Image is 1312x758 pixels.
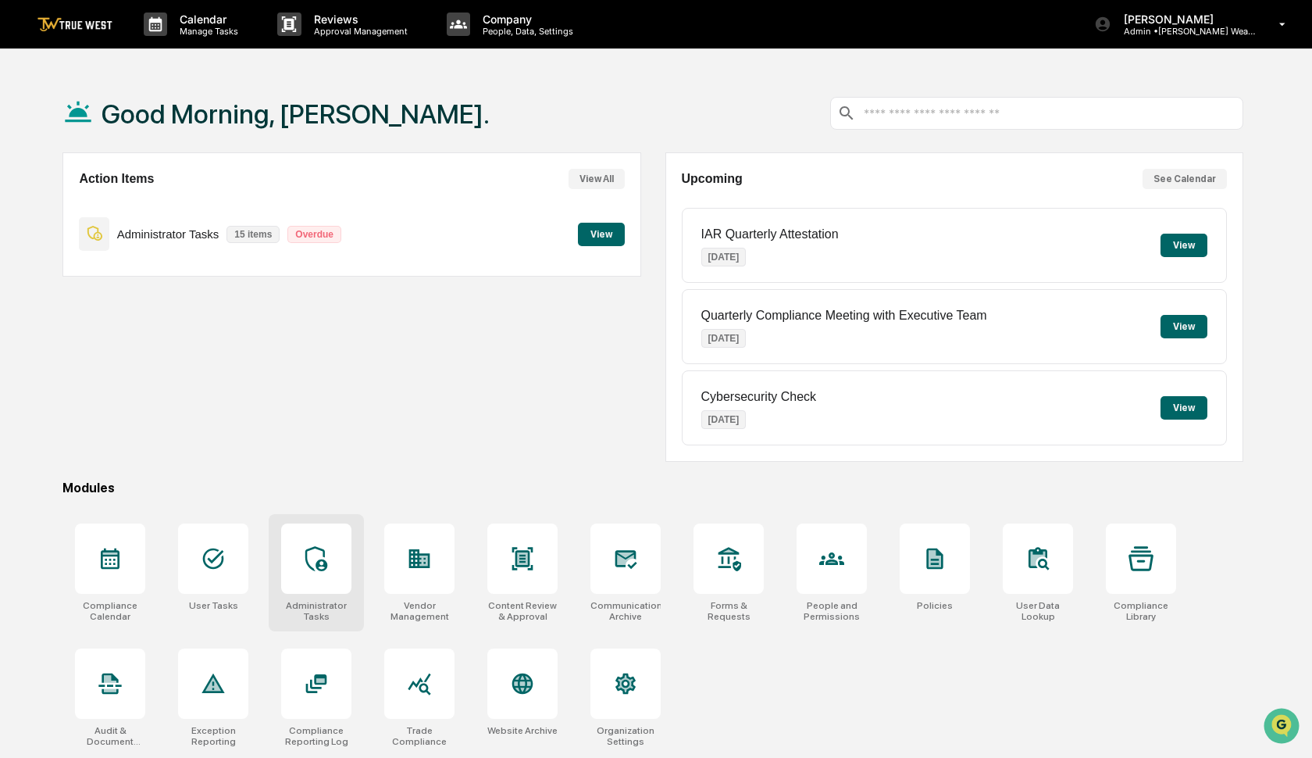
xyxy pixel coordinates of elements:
[129,197,194,213] span: Attestations
[384,725,455,747] div: Trade Compliance
[1143,169,1227,189] button: See Calendar
[287,226,341,243] p: Overdue
[1160,315,1207,338] button: View
[701,227,839,241] p: IAR Quarterly Attestation
[31,197,101,213] span: Preclearance
[79,172,154,186] h2: Action Items
[682,172,743,186] h2: Upcoming
[281,725,351,747] div: Compliance Reporting Log
[16,120,44,148] img: 1746055101610-c473b297-6a78-478c-a979-82029cc54cd1
[590,725,661,747] div: Organization Settings
[569,169,625,189] button: View All
[578,223,625,246] button: View
[167,13,246,26] p: Calendar
[301,26,415,37] p: Approval Management
[37,17,112,32] img: logo
[693,600,764,622] div: Forms & Requests
[797,600,867,622] div: People and Permissions
[1160,396,1207,420] button: View
[9,191,107,219] a: 🖐️Preclearance
[1262,706,1304,749] iframe: Open customer support
[75,600,145,622] div: Compliance Calendar
[102,98,490,130] h1: Good Morning, [PERSON_NAME].
[701,248,747,266] p: [DATE]
[266,124,284,143] button: Start new chat
[226,226,280,243] p: 15 items
[117,227,219,241] p: Administrator Tasks
[62,481,1243,495] div: Modules
[110,264,189,277] a: Powered byPylon
[470,26,581,37] p: People, Data, Settings
[189,600,238,611] div: User Tasks
[75,725,145,747] div: Audit & Document Logs
[16,33,284,58] p: How can we help?
[107,191,200,219] a: 🗄️Attestations
[1106,600,1176,622] div: Compliance Library
[578,226,625,241] a: View
[1003,600,1073,622] div: User Data Lookup
[53,135,198,148] div: We're available if you need us!
[701,410,747,429] p: [DATE]
[470,13,581,26] p: Company
[301,13,415,26] p: Reviews
[281,600,351,622] div: Administrator Tasks
[31,227,98,242] span: Data Lookup
[113,198,126,211] div: 🗄️
[178,725,248,747] div: Exception Reporting
[701,309,987,323] p: Quarterly Compliance Meeting with Executive Team
[167,26,246,37] p: Manage Tasks
[16,228,28,241] div: 🔎
[917,600,953,611] div: Policies
[1111,13,1257,26] p: [PERSON_NAME]
[701,390,817,404] p: Cybersecurity Check
[487,600,558,622] div: Content Review & Approval
[1160,234,1207,257] button: View
[590,600,661,622] div: Communications Archive
[1111,26,1257,37] p: Admin • [PERSON_NAME] Wealth Management
[487,725,558,736] div: Website Archive
[155,265,189,277] span: Pylon
[701,329,747,348] p: [DATE]
[53,120,256,135] div: Start new chat
[384,600,455,622] div: Vendor Management
[9,220,105,248] a: 🔎Data Lookup
[16,198,28,211] div: 🖐️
